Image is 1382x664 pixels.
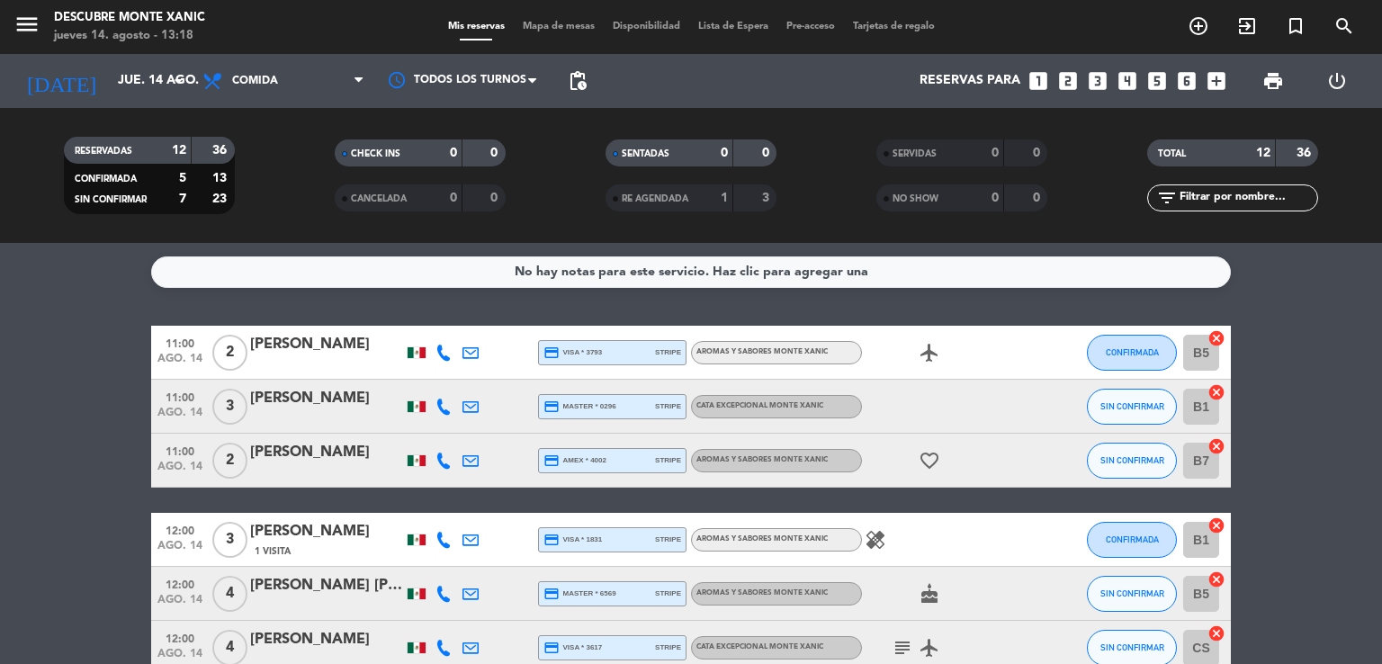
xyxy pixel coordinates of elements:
[893,149,937,158] span: SERVIDAS
[543,586,560,602] i: credit_card
[514,22,604,31] span: Mapa de mesas
[1056,69,1080,93] i: looks_two
[232,75,278,87] span: Comida
[992,147,999,159] strong: 0
[1100,401,1164,411] span: SIN CONFIRMAR
[1333,15,1355,37] i: search
[1033,192,1044,204] strong: 0
[865,529,886,551] i: healing
[1033,147,1044,159] strong: 0
[919,583,940,605] i: cake
[696,402,823,409] span: Cata Excepcional Monte Xanic
[696,589,828,597] span: Aromas y Sabores Monte Xanic
[1285,15,1306,37] i: turned_in_not
[75,147,132,156] span: RESERVADAS
[54,27,205,45] div: jueves 14. agosto - 13:18
[1207,329,1225,347] i: cancel
[543,345,602,361] span: visa * 3793
[1236,15,1258,37] i: exit_to_app
[1106,534,1159,544] span: CONFIRMADA
[543,453,560,469] i: credit_card
[1027,69,1050,93] i: looks_one
[1305,54,1369,108] div: LOG OUT
[157,386,202,407] span: 11:00
[1106,347,1159,357] span: CONFIRMADA
[1207,570,1225,588] i: cancel
[212,389,247,425] span: 3
[1087,389,1177,425] button: SIN CONFIRMAR
[1087,443,1177,479] button: SIN CONFIRMAR
[13,11,40,38] i: menu
[250,574,403,597] div: [PERSON_NAME] [PERSON_NAME]
[212,576,247,612] span: 4
[13,11,40,44] button: menu
[167,70,189,92] i: arrow_drop_down
[179,193,186,205] strong: 7
[1178,188,1317,208] input: Filtrar por nombre...
[1086,69,1109,93] i: looks_3
[212,522,247,558] span: 3
[543,532,602,548] span: visa * 1831
[75,195,147,204] span: SIN CONFIRMAR
[157,519,202,540] span: 12:00
[13,61,109,101] i: [DATE]
[250,333,403,356] div: [PERSON_NAME]
[212,144,230,157] strong: 36
[655,346,681,358] span: stripe
[351,194,407,203] span: CANCELADA
[1188,15,1209,37] i: add_circle_outline
[1100,455,1164,465] span: SIN CONFIRMAR
[689,22,777,31] span: Lista de Espera
[543,532,560,548] i: credit_card
[919,450,940,471] i: favorite_border
[157,594,202,615] span: ago. 14
[1087,335,1177,371] button: CONFIRMADA
[622,149,669,158] span: SENTADAS
[54,9,205,27] div: Descubre Monte Xanic
[351,149,400,158] span: CHECK INS
[655,588,681,599] span: stripe
[655,400,681,412] span: stripe
[604,22,689,31] span: Disponibilidad
[655,454,681,466] span: stripe
[1116,69,1139,93] i: looks_4
[157,627,202,648] span: 12:00
[655,534,681,545] span: stripe
[172,144,186,157] strong: 12
[1326,70,1348,92] i: power_settings_new
[777,22,844,31] span: Pre-acceso
[157,573,202,594] span: 12:00
[543,640,602,656] span: visa * 3617
[250,441,403,464] div: [PERSON_NAME]
[490,192,501,204] strong: 0
[490,147,501,159] strong: 0
[157,353,202,373] span: ago. 14
[721,147,728,159] strong: 0
[157,461,202,481] span: ago. 14
[212,193,230,205] strong: 23
[543,345,560,361] i: credit_card
[543,453,606,469] span: amex * 4002
[450,192,457,204] strong: 0
[696,643,823,651] span: Cata Excepcional Monte Xanic
[762,147,773,159] strong: 0
[543,640,560,656] i: credit_card
[157,407,202,427] span: ago. 14
[450,147,457,159] strong: 0
[1158,149,1186,158] span: TOTAL
[1207,516,1225,534] i: cancel
[844,22,944,31] span: Tarjetas de regalo
[1256,147,1270,159] strong: 12
[1271,11,1320,41] span: Reserva especial
[255,544,291,559] span: 1 Visita
[622,194,688,203] span: RE AGENDADA
[212,172,230,184] strong: 13
[1087,576,1177,612] button: SIN CONFIRMAR
[1297,147,1315,159] strong: 36
[157,540,202,561] span: ago. 14
[439,22,514,31] span: Mis reservas
[893,194,938,203] span: NO SHOW
[655,642,681,653] span: stripe
[1087,522,1177,558] button: CONFIRMADA
[1174,11,1223,41] span: RESERVAR MESA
